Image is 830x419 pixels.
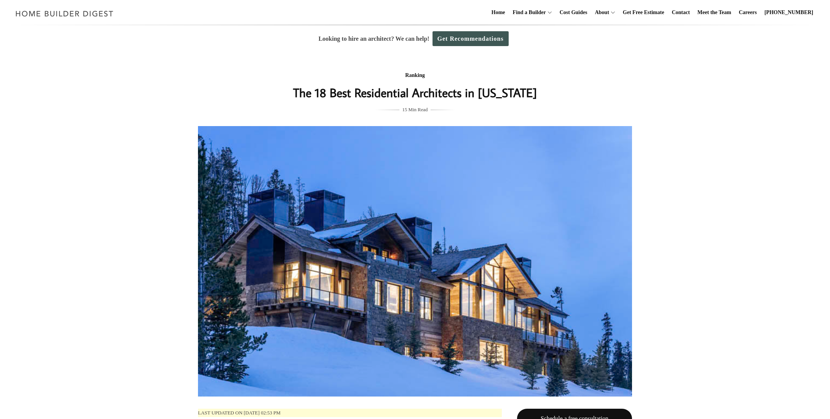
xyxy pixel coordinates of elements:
[620,0,667,25] a: Get Free Estimate
[736,0,760,25] a: Careers
[405,72,425,78] a: Ranking
[263,83,567,102] h1: The 18 Best Residential Architects in [US_STATE]
[592,0,609,25] a: About
[433,31,509,46] a: Get Recommendations
[12,6,117,21] img: Home Builder Digest
[761,0,816,25] a: [PHONE_NUMBER]
[557,0,591,25] a: Cost Guides
[510,0,546,25] a: Find a Builder
[694,0,734,25] a: Meet the Team
[198,409,502,417] p: Last updated on [DATE] 02:53 pm
[488,0,508,25] a: Home
[669,0,693,25] a: Contact
[402,106,428,114] span: 15 Min Read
